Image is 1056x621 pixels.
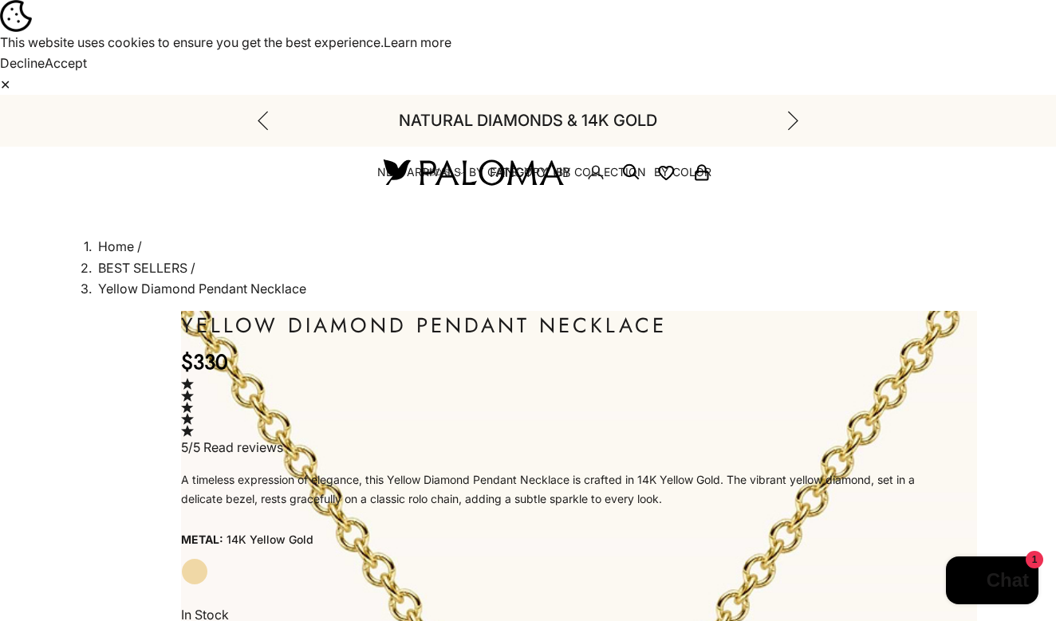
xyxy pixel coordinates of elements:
[45,53,87,73] button: Accept
[203,439,283,455] span: Read reviews
[227,528,313,552] variant-option-value: 14K Yellow Gold
[941,556,1043,608] inbox-online-store-chat: Shopify online store chat
[424,165,450,179] span: USD $
[399,108,657,134] p: Natural Diamonds & 14K Gold
[181,311,936,340] h1: Yellow Diamond Pendant Necklace
[181,378,936,454] a: 5/5 Read reviews
[79,236,976,299] nav: breadcrumbs
[181,470,936,509] p: A timeless expression of elegance, this Yellow Diamond Pendant Necklace is crafted in 14K Yellow ...
[424,147,711,198] nav: Secondary navigation
[98,238,134,254] a: Home
[98,260,187,276] a: BEST SELLERS
[181,346,228,378] sale-price: $330
[181,528,223,552] legend: Metal:
[181,439,200,455] span: 5/5
[98,281,306,297] span: Yellow Diamond Pendant Necklace
[424,165,466,179] button: USD $
[384,34,451,50] a: Learn more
